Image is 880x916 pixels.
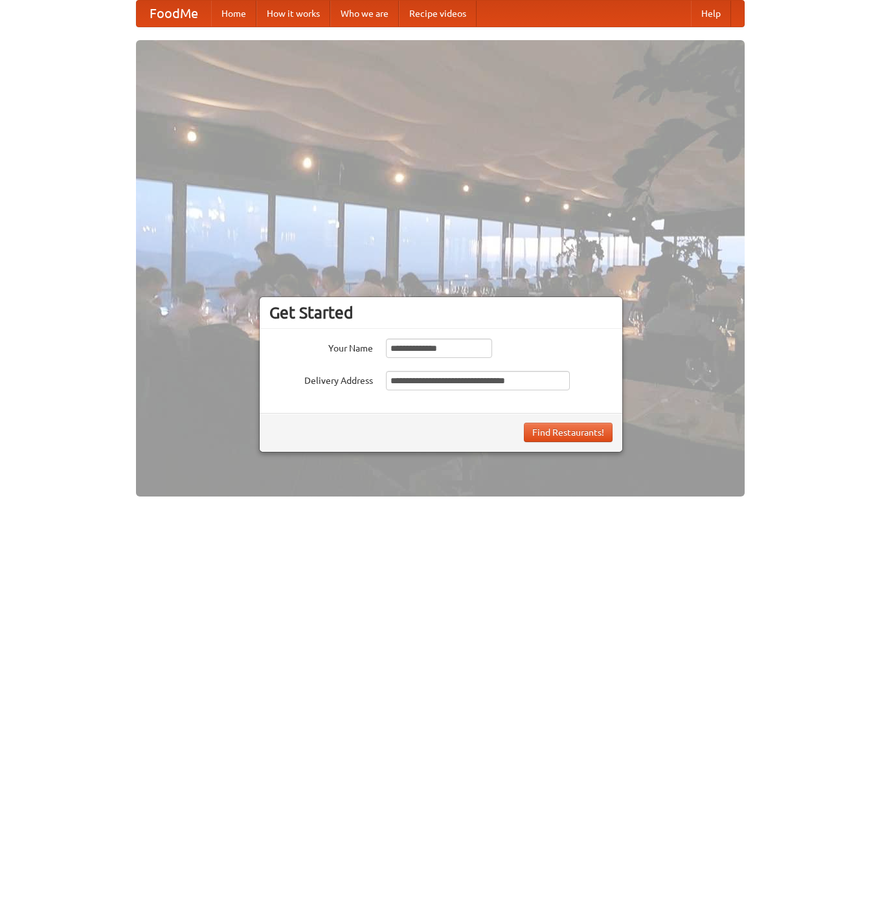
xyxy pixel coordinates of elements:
a: Help [691,1,731,27]
label: Delivery Address [269,371,373,387]
label: Your Name [269,339,373,355]
a: How it works [256,1,330,27]
a: Who we are [330,1,399,27]
a: Recipe videos [399,1,477,27]
a: FoodMe [137,1,211,27]
h3: Get Started [269,303,613,322]
button: Find Restaurants! [524,423,613,442]
a: Home [211,1,256,27]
